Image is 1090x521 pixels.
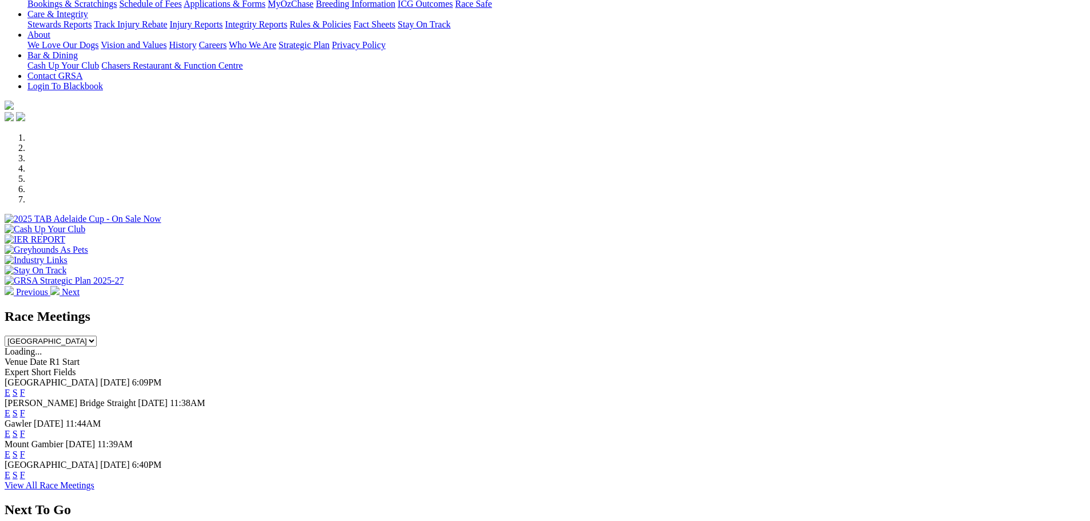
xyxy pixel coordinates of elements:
[66,439,96,449] span: [DATE]
[20,408,25,418] a: F
[20,429,25,439] a: F
[132,460,162,470] span: 6:40PM
[5,309,1085,324] h2: Race Meetings
[170,398,205,408] span: 11:38AM
[354,19,395,29] a: Fact Sheets
[16,112,25,121] img: twitter.svg
[27,30,50,39] a: About
[5,408,10,418] a: E
[5,287,50,297] a: Previous
[5,101,14,110] img: logo-grsa-white.png
[53,367,76,377] span: Fields
[5,439,64,449] span: Mount Gambier
[5,367,29,377] span: Expert
[20,388,25,397] a: F
[332,40,386,50] a: Privacy Policy
[5,112,14,121] img: facebook.svg
[5,347,42,356] span: Loading...
[229,40,276,50] a: Who We Are
[5,286,14,295] img: chevron-left-pager-white.svg
[13,388,18,397] a: S
[5,450,10,459] a: E
[13,470,18,480] a: S
[27,9,88,19] a: Care & Integrity
[5,429,10,439] a: E
[66,419,101,428] span: 11:44AM
[138,398,168,408] span: [DATE]
[169,19,223,29] a: Injury Reports
[50,286,60,295] img: chevron-right-pager-white.svg
[31,367,51,377] span: Short
[34,419,64,428] span: [DATE]
[5,388,10,397] a: E
[20,450,25,459] a: F
[27,40,98,50] a: We Love Our Dogs
[5,255,68,265] img: Industry Links
[5,214,161,224] img: 2025 TAB Adelaide Cup - On Sale Now
[5,480,94,490] a: View All Race Meetings
[13,450,18,459] a: S
[16,287,48,297] span: Previous
[30,357,47,367] span: Date
[5,502,1085,518] h2: Next To Go
[27,50,78,60] a: Bar & Dining
[27,61,99,70] a: Cash Up Your Club
[49,357,80,367] span: R1 Start
[132,377,162,387] span: 6:09PM
[13,429,18,439] a: S
[5,234,65,245] img: IER REPORT
[5,460,98,470] span: [GEOGRAPHIC_DATA]
[290,19,351,29] a: Rules & Policies
[27,19,1085,30] div: Care & Integrity
[50,287,80,297] a: Next
[5,398,136,408] span: [PERSON_NAME] Bridge Straight
[279,40,330,50] a: Strategic Plan
[101,40,167,50] a: Vision and Values
[97,439,133,449] span: 11:39AM
[398,19,450,29] a: Stay On Track
[100,377,130,387] span: [DATE]
[5,276,124,286] img: GRSA Strategic Plan 2025-27
[5,245,88,255] img: Greyhounds As Pets
[199,40,227,50] a: Careers
[5,224,85,234] img: Cash Up Your Club
[27,61,1085,71] div: Bar & Dining
[27,81,103,91] a: Login To Blackbook
[5,419,31,428] span: Gawler
[94,19,167,29] a: Track Injury Rebate
[20,470,25,480] a: F
[225,19,287,29] a: Integrity Reports
[13,408,18,418] a: S
[62,287,80,297] span: Next
[5,357,27,367] span: Venue
[5,377,98,387] span: [GEOGRAPHIC_DATA]
[27,40,1085,50] div: About
[27,71,82,81] a: Contact GRSA
[169,40,196,50] a: History
[5,470,10,480] a: E
[101,61,243,70] a: Chasers Restaurant & Function Centre
[27,19,92,29] a: Stewards Reports
[5,265,66,276] img: Stay On Track
[100,460,130,470] span: [DATE]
